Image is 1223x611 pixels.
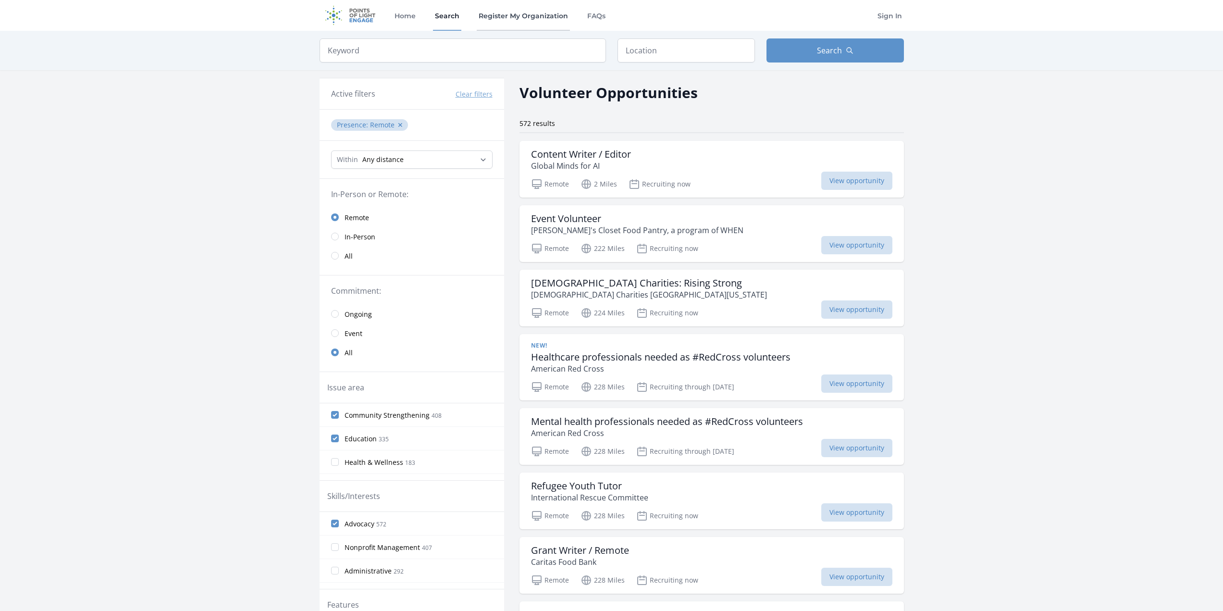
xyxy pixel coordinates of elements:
[766,38,904,62] button: Search
[379,435,389,443] span: 335
[320,227,504,246] a: In-Person
[581,178,617,190] p: 2 Miles
[581,446,625,457] p: 228 Miles
[331,188,493,200] legend: In-Person or Remote:
[531,160,631,172] p: Global Minds for AI
[821,300,892,319] span: View opportunity
[320,343,504,362] a: All
[320,208,504,227] a: Remote
[531,149,631,160] h3: Content Writer / Editor
[531,213,743,224] h3: Event Volunteer
[531,480,648,492] h3: Refugee Youth Tutor
[531,427,803,439] p: American Red Cross
[821,439,892,457] span: View opportunity
[331,567,339,574] input: Administrative 292
[327,382,364,393] legend: Issue area
[531,510,569,522] p: Remote
[821,172,892,190] span: View opportunity
[519,270,904,326] a: [DEMOGRAPHIC_DATA] Charities: Rising Strong [DEMOGRAPHIC_DATA] Charities [GEOGRAPHIC_DATA][US_STA...
[531,307,569,319] p: Remote
[376,520,386,528] span: 572
[519,205,904,262] a: Event Volunteer [PERSON_NAME]'s Closet Food Pantry, a program of WHEN Remote 222 Miles Recruiting...
[337,120,370,129] span: Presence :
[519,141,904,198] a: Content Writer / Editor Global Minds for AI Remote 2 Miles Recruiting now View opportunity
[405,459,415,467] span: 183
[331,150,493,169] select: Search Radius
[629,178,691,190] p: Recruiting now
[345,251,353,261] span: All
[636,307,698,319] p: Recruiting now
[345,543,420,552] span: Nonprofit Management
[531,545,629,556] h3: Grant Writer / Remote
[531,492,648,503] p: International Rescue Committee
[531,178,569,190] p: Remote
[331,458,339,466] input: Health & Wellness 183
[345,329,362,338] span: Event
[519,473,904,529] a: Refugee Youth Tutor International Rescue Committee Remote 228 Miles Recruiting now View opportunity
[618,38,755,62] input: Location
[519,119,555,128] span: 572 results
[531,574,569,586] p: Remote
[531,289,767,300] p: [DEMOGRAPHIC_DATA] Charities [GEOGRAPHIC_DATA][US_STATE]
[456,89,493,99] button: Clear filters
[320,246,504,265] a: All
[817,45,842,56] span: Search
[519,537,904,594] a: Grant Writer / Remote Caritas Food Bank Remote 228 Miles Recruiting now View opportunity
[636,446,734,457] p: Recruiting through [DATE]
[519,334,904,400] a: New! Healthcare professionals needed as #RedCross volunteers American Red Cross Remote 228 Miles ...
[581,510,625,522] p: 228 Miles
[397,120,403,130] button: ✕
[531,351,791,363] h3: Healthcare professionals needed as #RedCross volunteers
[320,324,504,343] a: Event
[422,544,432,552] span: 407
[821,374,892,393] span: View opportunity
[345,519,374,529] span: Advocacy
[531,381,569,393] p: Remote
[821,236,892,254] span: View opportunity
[581,243,625,254] p: 222 Miles
[581,574,625,586] p: 228 Miles
[331,285,493,297] legend: Commitment:
[327,599,359,611] legend: Features
[519,408,904,465] a: Mental health professionals needed as #RedCross volunteers American Red Cross Remote 228 Miles Re...
[320,304,504,324] a: Ongoing
[370,120,395,129] span: Remote
[331,543,339,551] input: Nonprofit Management 407
[821,568,892,586] span: View opportunity
[636,381,734,393] p: Recruiting through [DATE]
[531,446,569,457] p: Remote
[345,348,353,358] span: All
[531,416,803,427] h3: Mental health professionals needed as #RedCross volunteers
[531,556,629,568] p: Caritas Food Bank
[531,342,547,349] span: New!
[345,232,375,242] span: In-Person
[531,224,743,236] p: [PERSON_NAME]'s Closet Food Pantry, a program of WHEN
[394,567,404,575] span: 292
[331,88,375,100] h3: Active filters
[636,574,698,586] p: Recruiting now
[345,458,403,467] span: Health & Wellness
[519,82,698,103] h2: Volunteer Opportunities
[531,243,569,254] p: Remote
[636,510,698,522] p: Recruiting now
[345,310,372,319] span: Ongoing
[531,363,791,374] p: American Red Cross
[331,435,339,442] input: Education 335
[345,566,392,576] span: Administrative
[432,411,442,420] span: 408
[636,243,698,254] p: Recruiting now
[331,520,339,527] input: Advocacy 572
[345,411,430,420] span: Community Strengthening
[327,490,380,502] legend: Skills/Interests
[581,307,625,319] p: 224 Miles
[345,213,369,223] span: Remote
[581,381,625,393] p: 228 Miles
[531,277,767,289] h3: [DEMOGRAPHIC_DATA] Charities: Rising Strong
[345,434,377,444] span: Education
[320,38,606,62] input: Keyword
[821,503,892,522] span: View opportunity
[331,411,339,419] input: Community Strengthening 408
